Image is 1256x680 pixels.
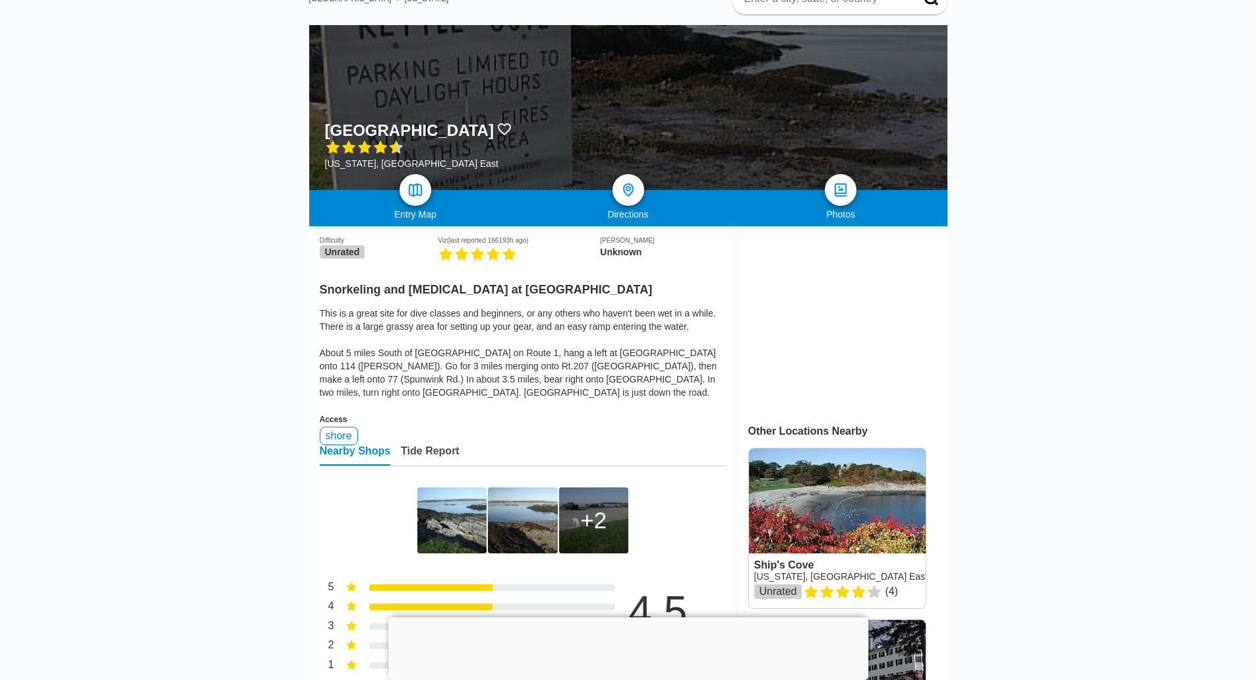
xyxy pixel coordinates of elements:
div: Difficulty [320,237,438,244]
div: Tide Report [401,445,460,466]
div: Access [320,415,727,424]
div: 3 [320,619,334,636]
div: Other Locations Nearby [748,425,947,437]
h2: Snorkeling and [MEDICAL_DATA] at [GEOGRAPHIC_DATA] [320,275,727,297]
div: Nearby Shops [320,445,391,466]
div: Viz (last reported 166193h ago) [438,237,600,244]
div: This is a great site for dive classes and beginners, or any others who haven't been wet in a whil... [320,307,727,399]
div: 1 [320,658,334,675]
div: Directions [522,209,734,220]
img: This is the cove you will dive out of. [417,487,487,553]
div: Photos [734,209,947,220]
div: [US_STATE], [GEOGRAPHIC_DATA] East [325,158,512,169]
div: 4.5 [609,590,707,633]
iframe: Advertisement [388,617,868,677]
div: 5 [320,580,334,597]
a: map [400,174,431,206]
a: photos [825,174,856,206]
img: It's a gentle walk to the water. Carry your flag, and be very aware of the boat traffic. NOTE ABO... [488,487,557,553]
span: Unrated [320,245,365,259]
div: shore [320,427,358,445]
img: directions [620,182,636,198]
img: photos [833,182,849,198]
img: map [407,182,423,198]
div: [PERSON_NAME] [600,237,726,244]
div: 2 [580,507,607,534]
div: 4 [320,599,334,616]
div: 2 [320,638,334,655]
h1: [GEOGRAPHIC_DATA] [325,121,494,140]
div: Entry Map [309,209,522,220]
div: Unknown [600,247,726,257]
